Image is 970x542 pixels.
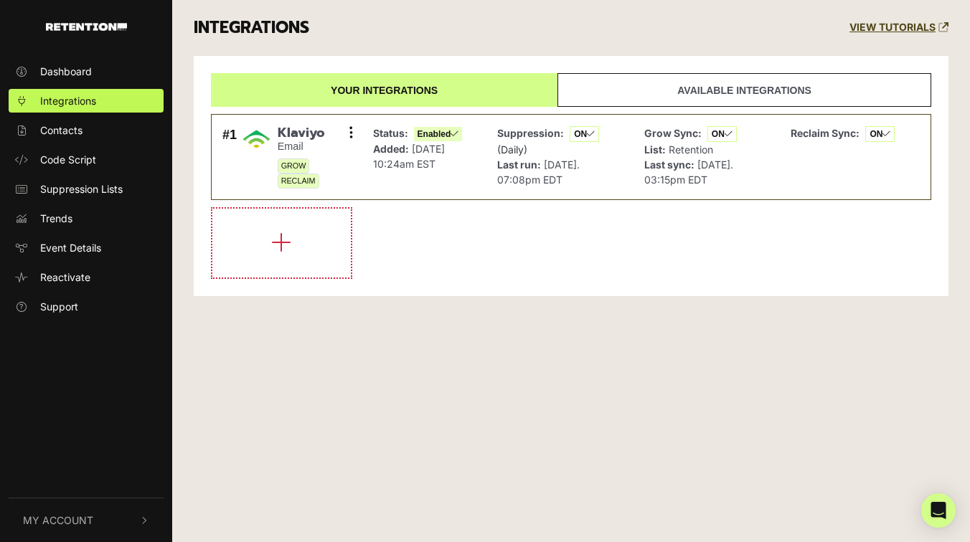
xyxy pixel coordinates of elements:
span: Klaviyo [278,125,352,141]
span: Support [40,299,78,314]
span: [DATE]. 03:15pm EDT [644,158,733,186]
a: Integrations [9,89,164,113]
strong: Suppression: [497,127,564,139]
img: Klaviyo [242,125,270,153]
a: Trends [9,206,164,230]
a: Code Script [9,148,164,171]
a: Suppression Lists [9,177,164,201]
strong: Reclaim Sync: [791,127,860,139]
strong: Last sync: [644,158,694,171]
h3: INTEGRATIONS [194,18,309,38]
span: Trends [40,211,72,226]
img: Retention.com [46,23,127,31]
span: My Account [23,513,93,528]
a: Event Details [9,236,164,260]
span: [DATE]. 07:08pm EDT [497,158,580,186]
strong: List: [644,143,666,156]
a: Reactivate [9,265,164,289]
span: Dashboard [40,64,92,79]
span: Integrations [40,93,96,108]
button: My Account [9,498,164,542]
div: Open Intercom Messenger [921,493,956,528]
span: [DATE] 10:24am EST [373,143,445,170]
span: GROW [278,158,310,173]
strong: Added: [373,143,409,155]
a: Contacts [9,118,164,142]
span: Code Script [40,152,96,167]
span: Suppression Lists [40,181,123,196]
span: ON [707,126,737,142]
span: ON [865,126,895,142]
small: Email [278,141,352,153]
strong: Grow Sync: [644,127,702,139]
span: Event Details [40,240,101,255]
span: (Daily) [497,143,527,156]
a: Available integrations [557,73,931,107]
span: Retention [669,143,713,156]
strong: Status: [373,127,408,139]
span: ON [570,126,599,142]
a: VIEW TUTORIALS [849,22,948,34]
span: RECLAIM [278,173,319,189]
span: Enabled [414,127,463,141]
span: Contacts [40,123,83,138]
strong: Last run: [497,158,541,171]
div: #1 [222,125,237,189]
a: Your integrations [211,73,557,107]
a: Dashboard [9,60,164,83]
a: Support [9,295,164,318]
span: Reactivate [40,270,90,285]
